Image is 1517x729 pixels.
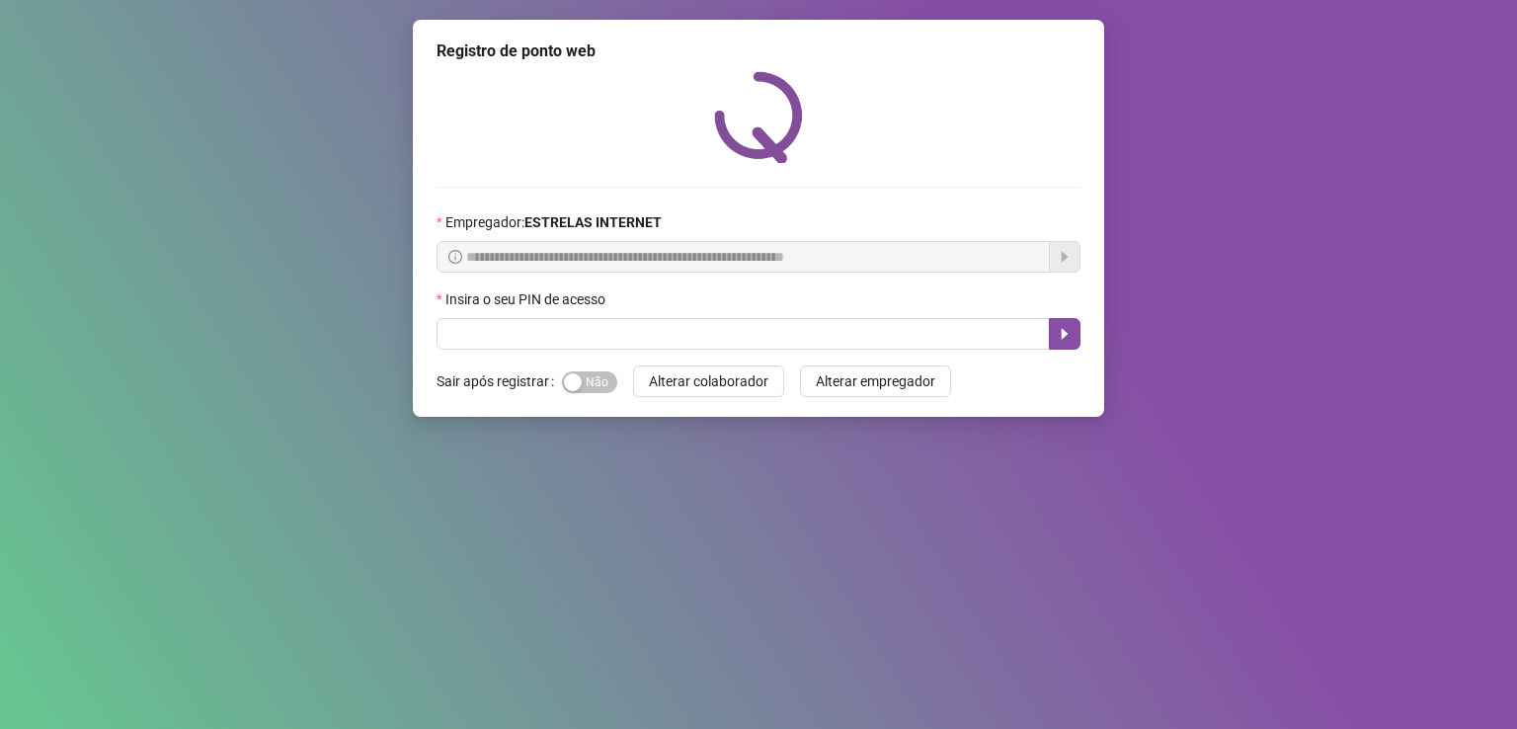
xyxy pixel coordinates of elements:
[633,365,784,397] button: Alterar colaborador
[649,370,768,392] span: Alterar colaborador
[437,288,618,310] label: Insira o seu PIN de acesso
[437,40,1080,63] div: Registro de ponto web
[437,365,562,397] label: Sair após registrar
[524,214,662,230] strong: ESTRELAS INTERNET
[448,250,462,264] span: info-circle
[816,370,935,392] span: Alterar empregador
[714,71,803,163] img: QRPoint
[800,365,951,397] button: Alterar empregador
[445,211,662,233] span: Empregador :
[1057,326,1073,342] span: caret-right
